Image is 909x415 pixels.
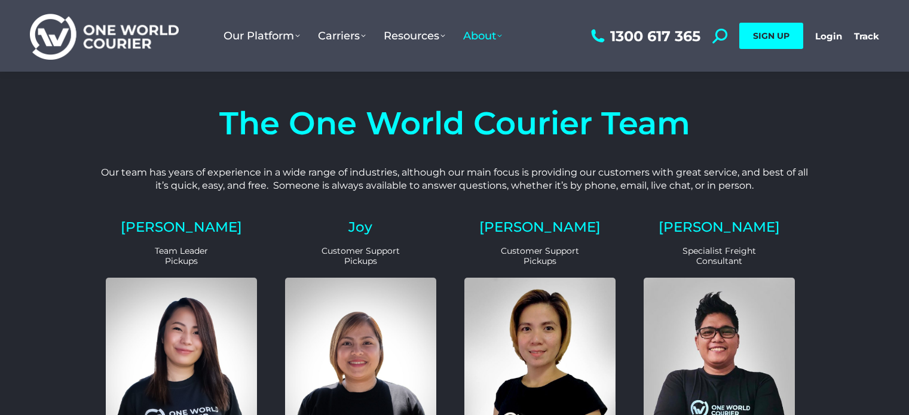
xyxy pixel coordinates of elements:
p: Customer Support Pickups [464,246,616,266]
a: About [454,17,511,54]
span: Carriers [318,29,366,42]
a: 1300 617 365 [588,29,700,44]
h2: [PERSON_NAME] [106,220,257,234]
p: Customer Support Pickups [285,246,436,266]
span: Resources [384,29,445,42]
a: SIGN UP [739,23,803,49]
p: Specialist Freight Consultant [644,246,795,266]
p: Our team has years of experience in a wide range of industries, although our main focus is provid... [96,166,813,193]
h2: [PERSON_NAME] [464,220,616,234]
img: One World Courier [30,12,179,60]
a: Track [854,30,879,42]
span: About [463,29,502,42]
a: Carriers [309,17,375,54]
p: Team Leader Pickups [106,246,257,266]
a: Resources [375,17,454,54]
a: Our Platform [215,17,309,54]
h2: Joy [285,220,436,234]
a: [PERSON_NAME] [659,219,780,235]
span: Our Platform [224,29,300,42]
h4: The One World Courier Team [96,107,813,139]
a: Login [815,30,842,42]
span: SIGN UP [753,30,789,41]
